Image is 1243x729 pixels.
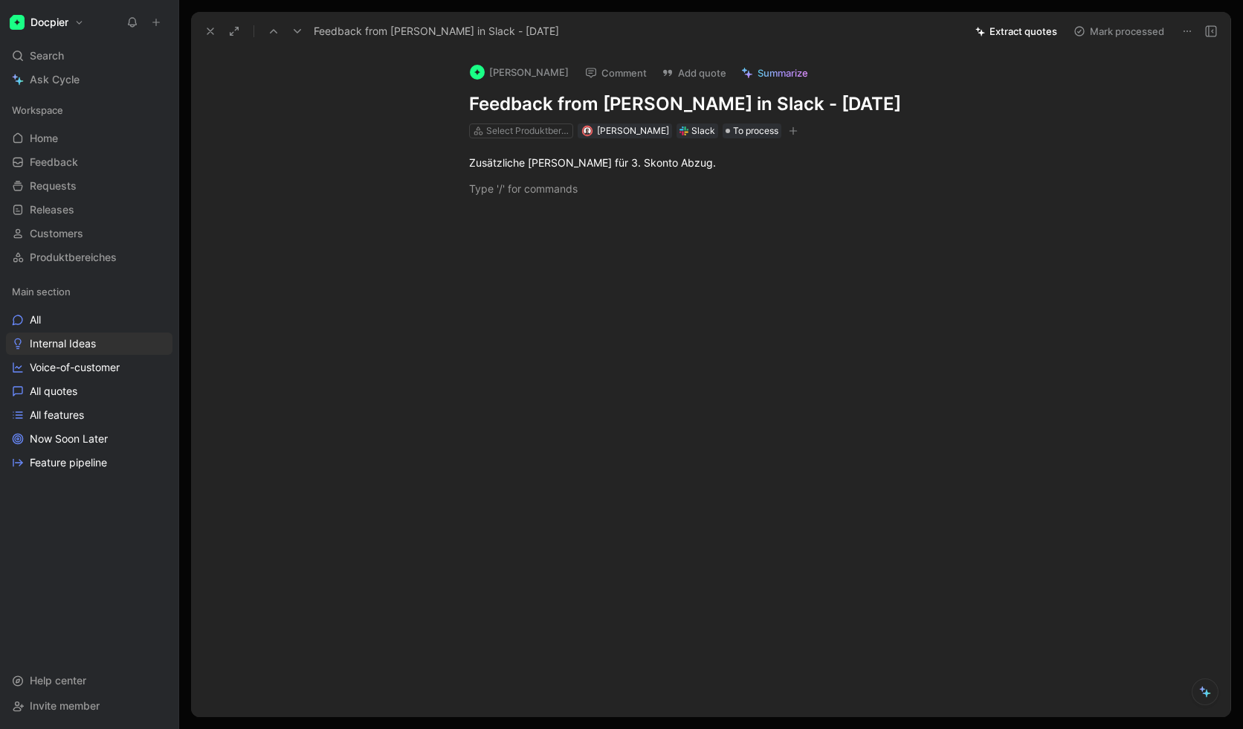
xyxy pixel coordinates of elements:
h1: Docpier [30,16,68,29]
div: Main section [6,280,172,303]
button: Comment [578,62,653,83]
span: Now Soon Later [30,431,108,446]
div: To process [723,123,781,138]
span: Feedback [30,155,78,170]
a: All features [6,404,172,426]
span: Help center [30,674,86,687]
span: Voice-of-customer [30,360,120,375]
div: Help center [6,669,172,692]
span: Customers [30,226,83,241]
a: Releases [6,199,172,221]
div: Workspace [6,99,172,121]
span: All features [30,408,84,423]
h1: Feedback from [PERSON_NAME] in Slack - [DATE] [469,92,984,116]
img: logo [470,65,485,80]
span: Invite member [30,699,100,712]
button: Extract quotes [969,21,1064,42]
span: Home [30,131,58,146]
div: Search [6,45,172,67]
button: Add quote [655,62,733,83]
span: Main section [12,284,71,299]
a: Voice-of-customer [6,356,172,379]
a: Now Soon Later [6,428,172,450]
button: logo[PERSON_NAME] [463,61,575,83]
div: Slack [691,123,715,138]
span: Workspace [12,103,63,118]
a: Ask Cycle [6,68,172,91]
span: [PERSON_NAME] [597,125,669,136]
a: Produktbereiches [6,246,172,269]
a: Feature pipeline [6,452,172,474]
div: Zusätzliche [PERSON_NAME] für 3. Skonto Abzug. [469,155,984,170]
span: Ask Cycle [30,71,80,89]
a: All quotes [6,380,172,402]
a: Home [6,127,172,150]
button: Summarize [734,62,815,83]
span: Summarize [758,66,808,80]
span: All quotes [30,384,77,399]
a: All [6,309,172,331]
span: All [30,312,41,327]
span: Internal Ideas [30,336,96,351]
span: Feedback from [PERSON_NAME] in Slack - [DATE] [314,22,559,40]
button: Mark processed [1067,21,1171,42]
span: Feature pipeline [30,455,107,470]
a: Feedback [6,151,172,173]
a: Internal Ideas [6,333,172,355]
a: Customers [6,222,172,245]
span: Requests [30,179,77,193]
span: Releases [30,202,74,217]
img: avatar [583,127,591,135]
div: Main sectionAllInternal IdeasVoice-of-customerAll quotesAll featuresNow Soon LaterFeature pipeline [6,280,172,474]
span: Produktbereiches [30,250,117,265]
a: Requests [6,175,172,197]
span: To process [733,123,778,138]
div: Select Produktbereiches [486,123,569,138]
img: Docpier [10,15,25,30]
span: Search [30,47,64,65]
div: Invite member [6,695,172,717]
button: DocpierDocpier [6,12,88,33]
